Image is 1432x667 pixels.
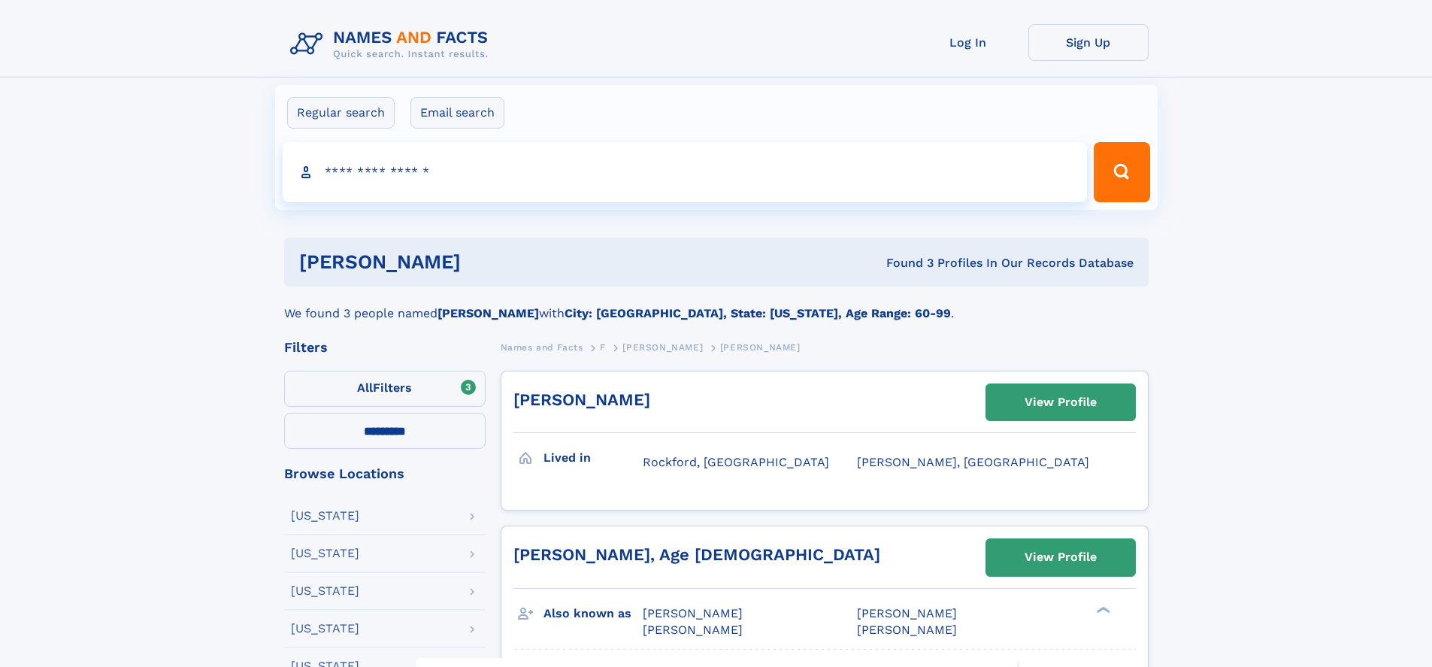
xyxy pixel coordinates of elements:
[284,467,486,481] div: Browse Locations
[857,455,1089,469] span: [PERSON_NAME], [GEOGRAPHIC_DATA]
[643,623,743,637] span: [PERSON_NAME]
[674,255,1134,271] div: Found 3 Profiles In Our Records Database
[1094,142,1149,202] button: Search Button
[284,287,1149,323] div: We found 3 people named with .
[410,97,504,129] label: Email search
[986,539,1135,575] a: View Profile
[284,371,486,407] label: Filters
[720,342,801,353] span: [PERSON_NAME]
[291,585,359,597] div: [US_STATE]
[857,606,957,620] span: [PERSON_NAME]
[284,341,486,354] div: Filters
[600,338,606,356] a: F
[565,306,951,320] b: City: [GEOGRAPHIC_DATA], State: [US_STATE], Age Range: 60-99
[622,338,703,356] a: [PERSON_NAME]
[643,606,743,620] span: [PERSON_NAME]
[357,380,373,395] span: All
[513,545,880,564] a: [PERSON_NAME], Age [DEMOGRAPHIC_DATA]
[643,455,829,469] span: Rockford, [GEOGRAPHIC_DATA]
[1093,605,1111,614] div: ❯
[291,623,359,635] div: [US_STATE]
[622,342,703,353] span: [PERSON_NAME]
[543,601,643,626] h3: Also known as
[291,547,359,559] div: [US_STATE]
[513,390,650,409] a: [PERSON_NAME]
[437,306,539,320] b: [PERSON_NAME]
[908,24,1028,61] a: Log In
[1025,540,1097,575] div: View Profile
[501,338,583,356] a: Names and Facts
[299,253,674,271] h1: [PERSON_NAME]
[1025,385,1097,420] div: View Profile
[857,623,957,637] span: [PERSON_NAME]
[284,24,501,65] img: Logo Names and Facts
[287,97,395,129] label: Regular search
[283,142,1088,202] input: search input
[1028,24,1149,61] a: Sign Up
[543,445,643,471] h3: Lived in
[600,342,606,353] span: F
[986,384,1135,420] a: View Profile
[291,510,359,522] div: [US_STATE]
